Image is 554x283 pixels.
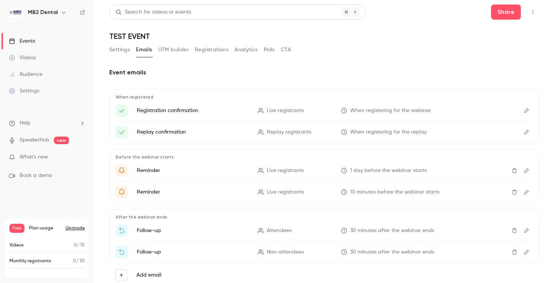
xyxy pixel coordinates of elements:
[73,259,76,263] span: 0
[264,44,275,56] button: Polls
[116,8,191,16] div: Search for videos or events
[137,128,249,136] p: Replay confirmation
[9,87,39,95] div: Settings
[20,153,48,161] span: What's new
[267,128,311,136] span: Replay registrants
[9,54,36,62] div: Videos
[116,214,533,220] p: After the webinar ends
[109,44,130,56] button: Settings
[116,225,533,237] li: Thanks for attending {{ event_name }}
[350,167,427,175] span: 1 day before the webinar starts
[195,44,228,56] button: Registrations
[28,9,58,16] h6: MB2 Dental
[267,107,304,115] span: Live registrants
[109,68,539,77] h2: Event emails
[9,224,24,233] span: Free
[136,44,152,56] button: Emails
[9,37,35,45] div: Events
[520,186,533,198] button: Edit
[9,258,51,265] p: Monthly registrants
[116,186,533,198] li: {{ event_name }} is about to go live
[9,242,24,249] p: Videos
[74,242,85,249] p: / 10
[20,172,52,180] span: Book a demo
[116,94,533,100] p: When registered
[234,44,258,56] button: Analytics
[281,44,291,56] button: CTA
[491,5,521,20] button: Share
[20,119,31,127] span: Help
[66,225,85,231] button: Upgrade
[520,246,533,258] button: Edit
[116,105,533,117] li: Here's your access link to {{ event_name }}!
[136,271,161,279] label: Add email
[267,227,292,235] span: Attendees
[116,154,533,160] p: Before the webinar starts
[350,248,434,256] span: 30 minutes after the webinar ends
[137,188,249,196] p: Reminder
[116,165,533,177] li: Get Ready for '{{ event_name }}' tomorrow!
[137,248,249,256] p: Follow-up
[267,248,304,256] span: Non-attendees
[9,6,21,18] img: MB2 Dental
[109,32,539,41] h1: TEST EVENT
[350,227,434,235] span: 30 minutes after the webinar ends
[9,71,43,78] div: Audience
[116,126,533,138] li: Here's your access link to {{ event_name }}!
[508,165,520,177] button: Delete
[508,225,520,237] button: Delete
[267,188,304,196] span: Live registrants
[520,165,533,177] button: Edit
[9,119,85,127] li: help-dropdown-opener
[73,258,85,265] p: / 30
[267,167,304,175] span: Live registrants
[54,137,69,144] span: new
[116,246,533,258] li: Watch the replay of {{ event_name }}
[74,243,77,248] span: 0
[520,225,533,237] button: Edit
[137,107,249,114] p: Registration confirmation
[29,225,61,231] span: Plan usage
[20,136,49,144] a: SpeakerHub
[520,105,533,117] button: Edit
[508,186,520,198] button: Delete
[508,246,520,258] button: Delete
[350,128,427,136] span: When registering for the replay
[350,188,439,196] span: 10 minutes before the webinar starts
[520,126,533,138] button: Edit
[137,167,249,174] p: Reminder
[350,107,431,115] span: When registering for the webinar
[158,44,189,56] button: UTM builder
[137,227,249,234] p: Follow-up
